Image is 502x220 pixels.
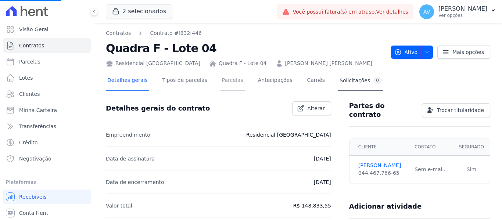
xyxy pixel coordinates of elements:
p: Ver opções [438,12,487,18]
a: Quadra F - Lote 04 [219,59,267,67]
a: Parcelas [3,54,91,69]
p: R$ 148.833,55 [293,201,331,210]
nav: Breadcrumb [106,29,385,37]
span: AV [423,9,430,14]
a: Alterar [292,101,331,115]
span: Transferências [19,123,56,130]
button: AV [PERSON_NAME] Ver opções [413,1,502,22]
th: Cliente [349,138,410,156]
a: Parcelas [220,71,245,91]
a: Crédito [3,135,91,150]
div: 044.467.766-65 [358,169,406,177]
span: Contratos [19,42,44,49]
a: Lotes [3,71,91,85]
a: [PERSON_NAME] [PERSON_NAME] [285,59,372,67]
th: Segurado [453,138,490,156]
div: Residencial [GEOGRAPHIC_DATA] [106,59,200,67]
div: Plataformas [6,178,88,187]
p: Data de encerramento [106,178,164,187]
span: Crédito [19,139,38,146]
th: Contato [410,138,453,156]
button: 2 selecionados [106,4,172,18]
a: Contratos [3,38,91,53]
span: Você possui fatura(s) em atraso. [293,8,408,16]
p: Valor total [106,201,132,210]
td: Sim [453,156,490,183]
p: Empreendimento [106,130,150,139]
a: Negativação [3,151,91,166]
span: Visão Geral [19,26,49,33]
a: [PERSON_NAME] [358,162,406,169]
span: Recebíveis [19,193,47,201]
p: [DATE] [313,154,331,163]
a: Recebíveis [3,190,91,204]
a: Detalhes gerais [106,71,149,91]
div: Solicitações [340,77,382,84]
span: Negativação [19,155,51,162]
span: Clientes [19,90,40,98]
a: Trocar titularidade [422,103,490,117]
span: Lotes [19,74,33,82]
a: Carnês [305,71,326,91]
div: 0 [373,77,382,84]
span: Minha Carteira [19,107,57,114]
p: Data de assinatura [106,154,155,163]
a: Ver detalhes [376,9,409,15]
a: Mais opções [437,46,490,59]
nav: Breadcrumb [106,29,202,37]
a: Solicitações0 [338,71,383,91]
h3: Detalhes gerais do contrato [106,104,210,113]
span: Conta Hent [19,209,48,217]
p: [PERSON_NAME] [438,5,487,12]
span: Parcelas [19,58,40,65]
button: Ativo [391,46,433,59]
h3: Adicionar atividade [349,202,422,211]
a: Contratos [106,29,131,37]
span: Mais opções [452,48,484,56]
span: Trocar titularidade [437,107,484,114]
span: Alterar [307,105,325,112]
a: Clientes [3,87,91,101]
a: Tipos de parcelas [161,71,209,91]
p: Residencial [GEOGRAPHIC_DATA] [246,130,331,139]
a: Contrato #f832f446 [150,29,202,37]
td: Sem e-mail. [410,156,453,183]
p: [DATE] [313,178,331,187]
a: Minha Carteira [3,103,91,118]
span: Ativo [394,46,418,59]
a: Antecipações [257,71,294,91]
a: Transferências [3,119,91,134]
a: Visão Geral [3,22,91,37]
h2: Quadra F - Lote 04 [106,40,385,57]
h3: Partes do contrato [349,101,416,119]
